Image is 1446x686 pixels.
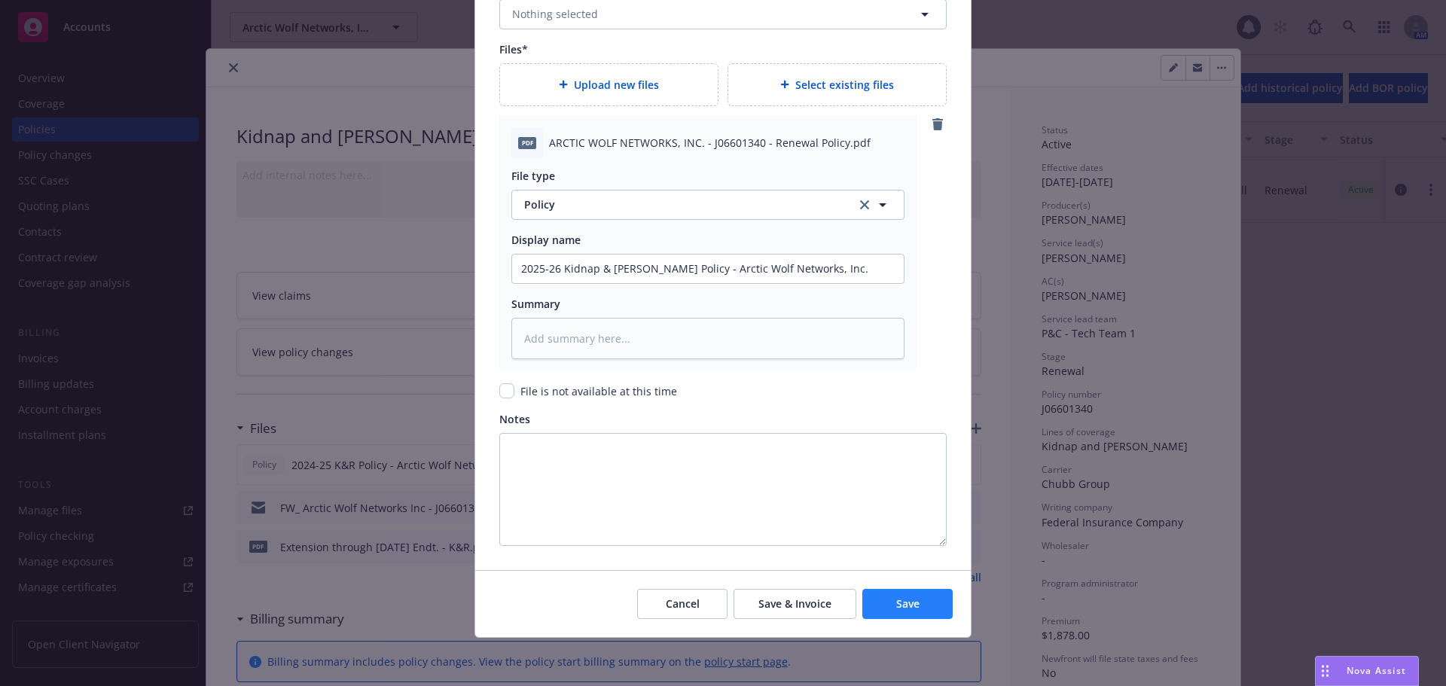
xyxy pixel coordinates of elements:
[1347,664,1406,677] span: Nova Assist
[666,596,700,611] span: Cancel
[856,196,874,214] a: clear selection
[549,135,871,151] span: ARCTIC WOLF NETWORKS, INC. - J06601340 - Renewal Policy.pdf
[499,63,718,106] div: Upload new files
[896,596,920,611] span: Save
[795,77,894,93] span: Select existing files
[637,589,728,619] button: Cancel
[1315,656,1419,686] button: Nova Assist
[499,412,530,426] span: Notes
[511,169,555,183] span: File type
[512,255,904,283] input: Add display name here...
[512,6,598,22] span: Nothing selected
[1316,657,1335,685] div: Drag to move
[518,137,536,148] span: pdf
[511,233,581,247] span: Display name
[511,190,905,220] button: Policyclear selection
[511,297,560,311] span: Summary
[929,115,947,133] a: remove
[499,42,528,56] span: Files*
[574,77,659,93] span: Upload new files
[728,63,947,106] div: Select existing files
[758,596,831,611] span: Save & Invoice
[862,589,953,619] button: Save
[524,197,839,212] span: Policy
[734,589,856,619] button: Save & Invoice
[520,384,677,398] span: File is not available at this time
